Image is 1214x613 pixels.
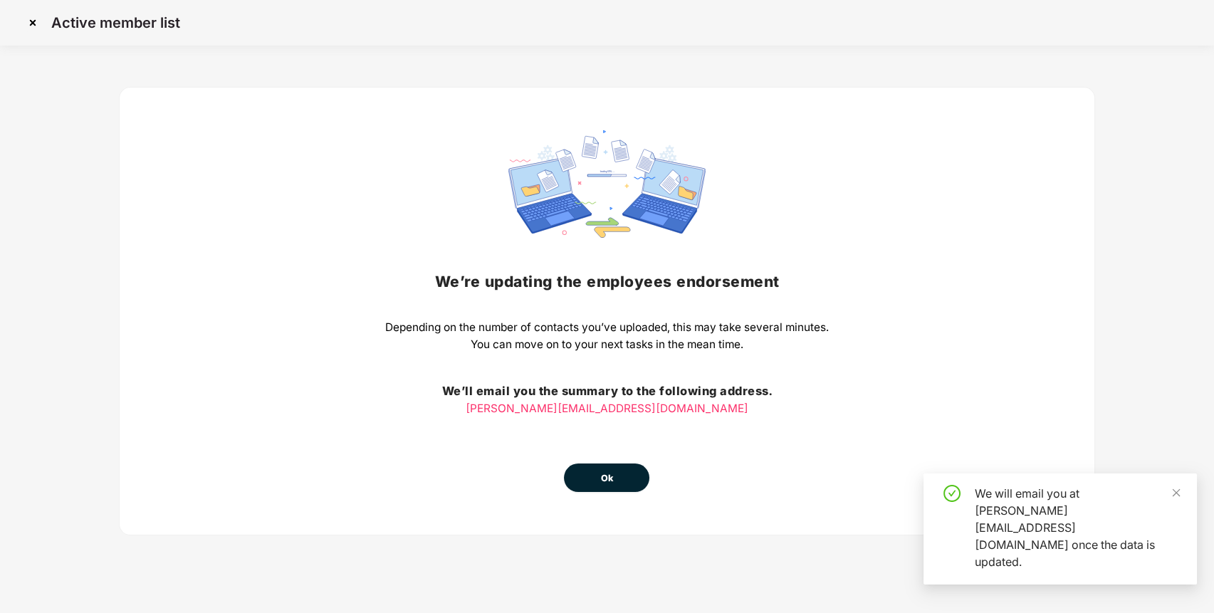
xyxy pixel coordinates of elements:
[385,400,829,417] p: [PERSON_NAME][EMAIL_ADDRESS][DOMAIN_NAME]
[385,336,829,353] p: You can move on to your next tasks in the mean time.
[600,471,613,486] span: Ok
[564,463,649,492] button: Ok
[975,485,1180,570] div: We will email you at [PERSON_NAME][EMAIL_ADDRESS][DOMAIN_NAME] once the data is updated.
[385,382,829,401] h3: We’ll email you the summary to the following address.
[943,485,961,502] span: check-circle
[1171,488,1181,498] span: close
[385,319,829,336] p: Depending on the number of contacts you’ve uploaded, this may take several minutes.
[508,130,705,238] img: svg+xml;base64,PHN2ZyBpZD0iRGF0YV9zeW5jaW5nIiB4bWxucz0iaHR0cDovL3d3dy53My5vcmcvMjAwMC9zdmciIHdpZH...
[51,14,180,31] p: Active member list
[21,11,44,34] img: svg+xml;base64,PHN2ZyBpZD0iQ3Jvc3MtMzJ4MzIiIHhtbG5zPSJodHRwOi8vd3d3LnczLm9yZy8yMDAwL3N2ZyIgd2lkdG...
[385,270,829,293] h2: We’re updating the employees endorsement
